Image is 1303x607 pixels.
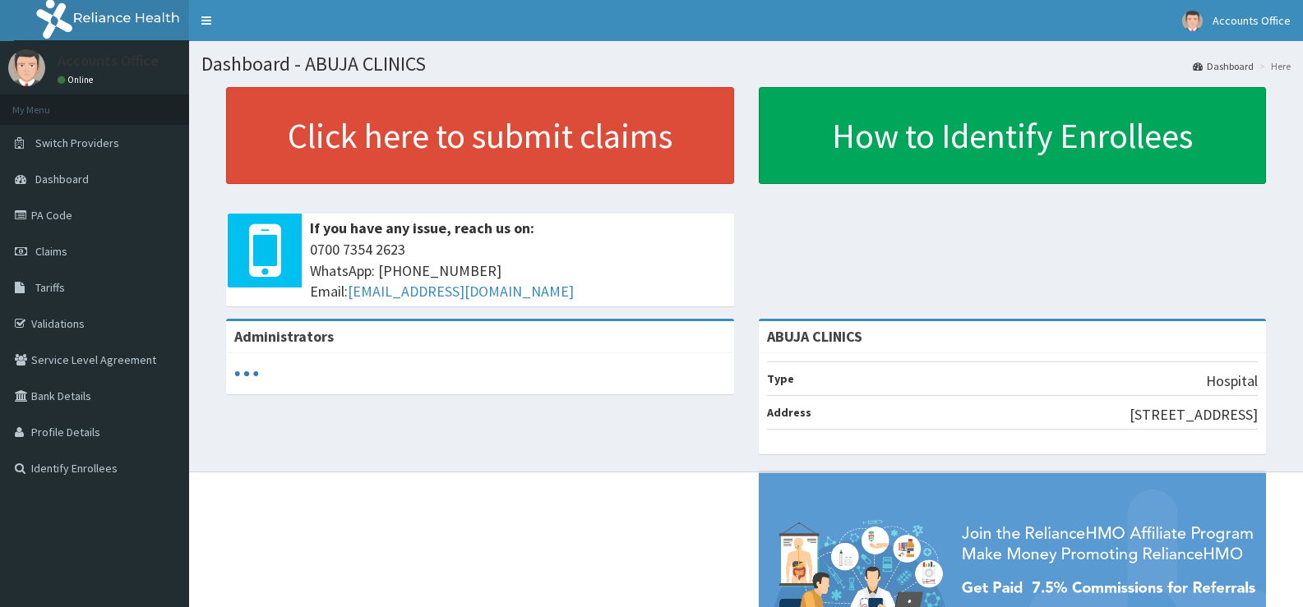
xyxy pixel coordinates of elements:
span: Switch Providers [35,136,119,150]
h1: Dashboard - ABUJA CLINICS [201,53,1291,75]
span: Dashboard [35,172,89,186]
span: Claims [35,244,67,259]
a: How to Identify Enrollees [759,87,1267,184]
b: Address [767,405,811,420]
p: Accounts Office [58,53,159,68]
a: Online [58,74,97,85]
p: [STREET_ADDRESS] [1130,404,1258,425]
b: Administrators [234,327,334,346]
b: If you have any issue, reach us on: [310,218,534,237]
a: Dashboard [1193,59,1254,73]
a: Click here to submit claims [226,87,734,184]
a: [EMAIL_ADDRESS][DOMAIN_NAME] [348,282,574,301]
img: User Image [8,49,45,86]
span: 0700 7354 2623 WhatsApp: [PHONE_NUMBER] Email: [310,239,726,302]
li: Here [1255,59,1291,73]
b: Type [767,371,794,386]
svg: audio-loading [234,361,259,386]
strong: ABUJA CLINICS [767,327,862,346]
span: Tariffs [35,280,65,295]
p: Hospital [1206,370,1258,392]
span: Accounts Office [1213,13,1291,28]
img: User Image [1182,11,1203,31]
